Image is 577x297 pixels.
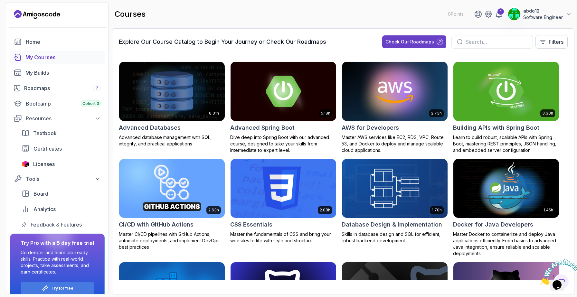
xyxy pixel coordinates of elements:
p: 5.18h [321,111,330,116]
p: Advanced database management with SQL, integrity, and practical applications [119,134,225,147]
button: Filters [535,35,568,49]
a: Building APIs with Spring Boot card3.30hBuilding APIs with Spring BootLearn to build robust, scal... [453,61,559,153]
h2: Docker for Java Developers [453,220,533,229]
a: Advanced Databases card8.31hAdvanced DatabasesAdvanced database management with SQL, integrity, a... [119,61,225,147]
h2: CSS Essentials [230,220,272,229]
p: 1.45h [544,208,553,213]
p: 2.08h [320,208,330,213]
img: AWS for Developers card [342,62,448,121]
a: Advanced Spring Boot card5.18hAdvanced Spring BootDive deep into Spring Boot with our advanced co... [230,61,336,153]
p: Filters [549,38,563,46]
img: CI/CD with GitHub Actions card [119,159,225,218]
img: user profile image [508,8,520,20]
a: licenses [18,158,105,171]
span: Cohort 3 [82,101,99,106]
img: Docker for Java Developers card [453,159,559,218]
p: Master CI/CD pipelines with GitHub Actions, automate deployments, and implement DevOps best pract... [119,231,225,250]
a: courses [10,51,105,64]
button: Resources [10,113,105,124]
div: Tools [26,175,101,183]
p: Go deeper and learn job-ready skills. Practice with real-world projects, take assessments, and ea... [21,249,94,275]
a: analytics [18,203,105,216]
a: bootcamp [10,97,105,110]
span: Licenses [33,160,55,168]
a: CI/CD with GitHub Actions card2.63hCI/CD with GitHub ActionsMaster CI/CD pipelines with GitHub Ac... [119,159,225,251]
button: Try for free [21,282,94,295]
h2: Advanced Databases [119,123,181,132]
img: CSS Essentials card [231,159,336,218]
p: Learn to build robust, scalable APIs with Spring Boot, mastering REST principles, JSON handling, ... [453,134,559,153]
span: Feedback & Features [31,221,82,228]
a: Docker for Java Developers card1.45hDocker for Java DevelopersMaster Docker to containerize and d... [453,159,559,257]
p: 0 Points [448,11,464,17]
a: feedback [18,218,105,231]
h2: Database Design & Implementation [342,220,442,229]
a: Database Design & Implementation card1.70hDatabase Design & ImplementationSkills in database desi... [342,159,448,244]
p: 1.70h [432,208,442,213]
div: Roadmaps [24,84,101,92]
p: 8.31h [209,111,219,116]
div: My Builds [25,69,101,77]
input: Search... [465,38,527,46]
div: 1 [497,8,504,15]
span: Analytics [33,205,56,213]
iframe: chat widget [537,257,577,287]
h2: Building APIs with Spring Boot [453,123,539,132]
a: board [18,187,105,200]
a: AWS for Developers card2.73hAWS for DevelopersMaster AWS services like EC2, RDS, VPC, Route 53, a... [342,61,448,153]
img: Database Design & Implementation card [342,159,448,218]
span: 1 [3,3,5,8]
img: jetbrains icon [22,161,29,167]
h3: Explore Our Course Catalog to Begin Your Journey or Check Our Roadmaps [119,37,326,46]
div: Resources [26,115,101,122]
img: Advanced Databases card [119,62,225,121]
div: Bootcamp [26,100,101,107]
a: roadmaps [10,82,105,95]
a: certificates [18,142,105,155]
a: builds [10,66,105,79]
div: My Courses [25,53,101,61]
img: Building APIs with Spring Boot card [453,62,559,121]
div: Home [26,38,101,46]
h2: CI/CD with GitHub Actions [119,220,194,229]
p: Master Docker to containerize and deploy Java applications efficiently. From basics to advanced J... [453,231,559,257]
span: Certificates [33,145,62,153]
img: Chat attention grabber [3,3,43,28]
span: Textbook [33,129,57,137]
span: 7 [96,86,98,91]
p: Software Engineer [523,14,563,21]
h2: Advanced Spring Boot [230,123,295,132]
p: 3.30h [542,111,553,116]
h2: AWS for Developers [342,123,399,132]
button: Check Our Roadmaps [382,35,446,48]
p: 2.73h [431,111,442,116]
button: Tools [10,173,105,185]
a: Try for free [52,286,73,291]
a: Landing page [14,9,60,20]
a: CSS Essentials card2.08hCSS EssentialsMaster the fundamentals of CSS and bring your websites to l... [230,159,336,244]
p: Master AWS services like EC2, RDS, VPC, Route 53, and Docker to deploy and manage scalable cloud ... [342,134,448,153]
h2: courses [115,9,146,19]
a: home [10,35,105,48]
div: Check Our Roadmaps [385,39,434,45]
span: Board [33,190,48,198]
p: abdo12 [523,8,563,14]
p: Dive deep into Spring Boot with our advanced course, designed to take your skills from intermedia... [230,134,336,153]
img: Advanced Spring Boot card [231,62,336,121]
a: 1 [495,10,503,18]
p: 2.63h [208,208,219,213]
a: textbook [18,127,105,140]
p: Master the fundamentals of CSS and bring your websites to life with style and structure. [230,231,336,244]
p: Skills in database design and SQL for efficient, robust backend development [342,231,448,244]
button: user profile imageabdo12Software Engineer [508,8,572,21]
